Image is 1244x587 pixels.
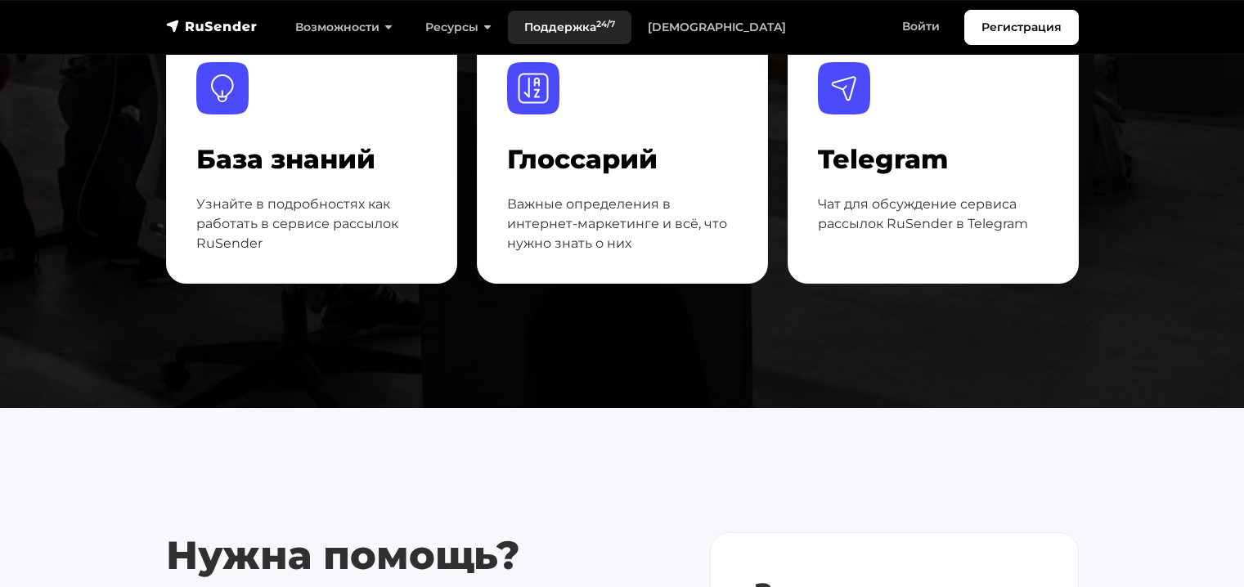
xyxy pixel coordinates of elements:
[886,10,956,43] a: Войти
[964,10,1079,45] a: Регистрация
[818,62,870,114] img: Telegram
[477,32,768,284] a: Глоссарий Глоссарий Важные определения в интернет-маркетинге и всё, что нужно знать о них
[409,11,508,44] a: Ресурсы
[507,62,559,114] img: Глоссарий
[166,18,258,34] img: RuSender
[196,62,249,114] img: База знаний
[166,532,671,580] h2: Нужна помощь?
[507,195,738,253] p: Важные определения в интернет-маркетинге и всё, что нужно знать о них
[631,11,802,44] a: [DEMOGRAPHIC_DATA]
[818,195,1049,234] p: Чат для обсуждение сервиса рассылок RuSender в Telegram
[279,11,409,44] a: Возможности
[508,11,631,44] a: Поддержка24/7
[166,32,457,284] a: База знаний База знаний Узнайте в подробностях как работать в сервисе рассылок RuSender
[818,144,1049,175] h4: Telegram
[507,144,738,175] h4: Глоссарий
[788,32,1079,284] a: Telegram Telegram Чат для обсуждение сервиса рассылок RuSender в Telegram
[596,19,615,29] sup: 24/7
[196,144,427,175] h4: База знаний
[196,195,427,253] p: Узнайте в подробностях как работать в сервисе рассылок RuSender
